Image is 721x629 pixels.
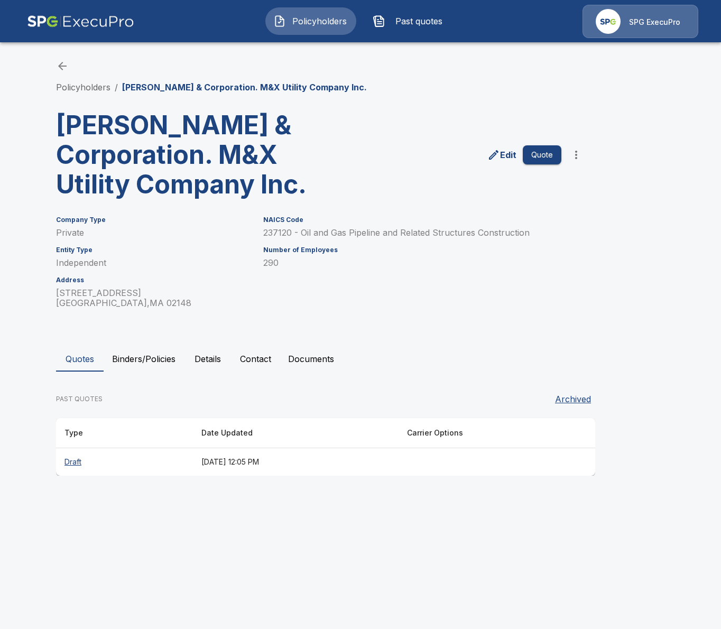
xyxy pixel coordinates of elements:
[122,81,367,94] p: [PERSON_NAME] & Corporation. M&X Utility Company Inc.
[56,216,251,224] h6: Company Type
[566,144,587,165] button: more
[232,346,280,372] button: Contact
[104,346,184,372] button: Binders/Policies
[184,346,232,372] button: Details
[56,228,251,238] p: Private
[265,7,356,35] button: Policyholders IconPolicyholders
[551,388,595,410] button: Archived
[193,418,399,448] th: Date Updated
[263,216,561,224] h6: NAICS Code
[115,81,118,94] li: /
[596,9,621,34] img: Agency Icon
[56,81,367,94] nav: breadcrumb
[500,149,516,161] p: Edit
[56,346,104,372] button: Quotes
[56,394,103,404] p: PAST QUOTES
[485,146,519,163] a: edit
[399,418,559,448] th: Carrier Options
[365,7,456,35] button: Past quotes IconPast quotes
[56,258,251,268] p: Independent
[629,17,680,27] p: SPG ExecuPro
[273,15,286,27] img: Policyholders Icon
[27,5,134,38] img: AA Logo
[56,276,251,284] h6: Address
[56,110,317,199] h3: [PERSON_NAME] & Corporation. M&X Utility Company Inc.
[280,346,343,372] button: Documents
[390,15,448,27] span: Past quotes
[263,246,561,254] h6: Number of Employees
[263,228,561,238] p: 237120 - Oil and Gas Pipeline and Related Structures Construction
[56,60,69,72] a: back
[583,5,698,38] a: Agency IconSPG ExecuPro
[56,246,251,254] h6: Entity Type
[290,15,348,27] span: Policyholders
[523,145,561,165] button: Quote
[193,448,399,476] th: [DATE] 12:05 PM
[56,82,110,92] a: Policyholders
[56,418,595,476] table: responsive table
[373,15,385,27] img: Past quotes Icon
[56,448,193,476] th: Draft
[56,418,193,448] th: Type
[56,346,665,372] div: policyholder tabs
[263,258,561,268] p: 290
[56,288,251,308] p: [STREET_ADDRESS] [GEOGRAPHIC_DATA] , MA 02148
